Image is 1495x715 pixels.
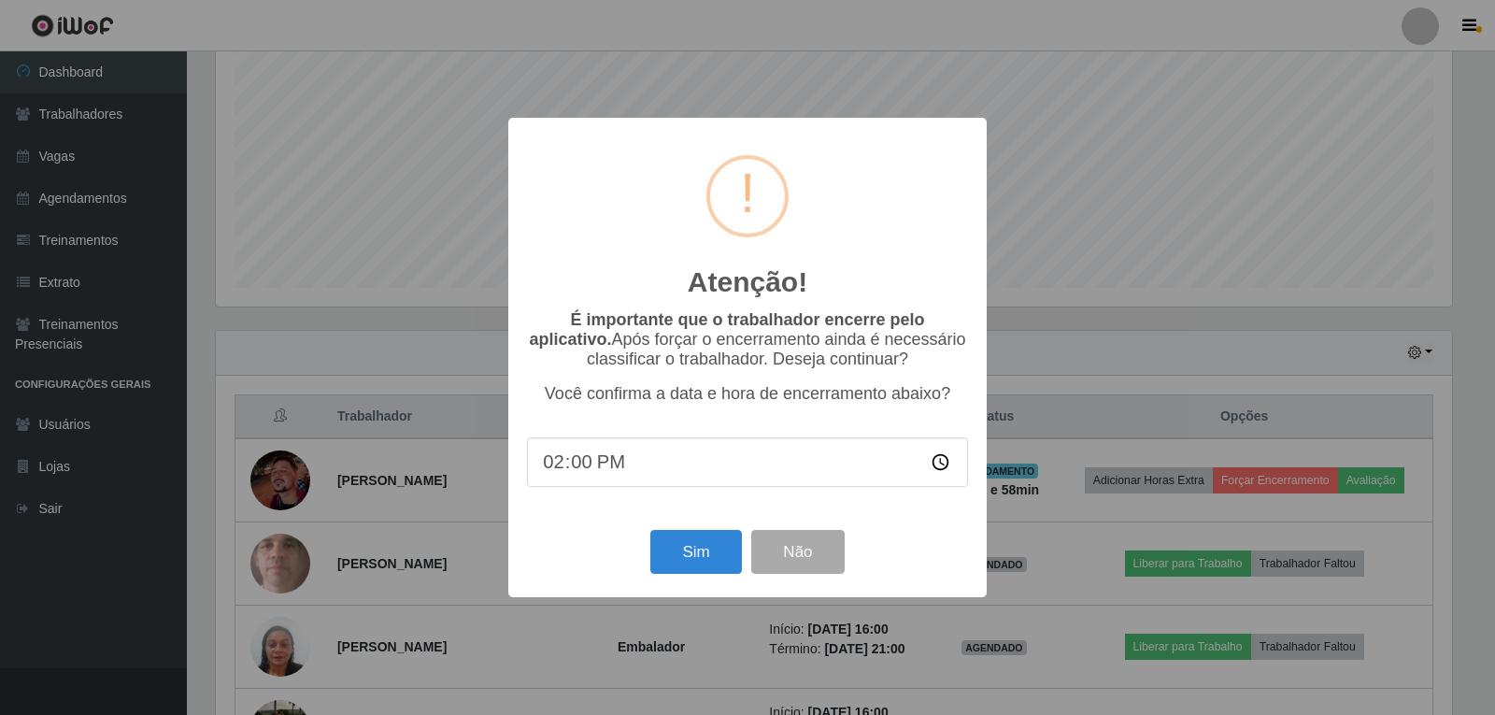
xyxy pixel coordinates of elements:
[650,530,741,574] button: Sim
[751,530,844,574] button: Não
[527,310,968,369] p: Após forçar o encerramento ainda é necessário classificar o trabalhador. Deseja continuar?
[527,384,968,404] p: Você confirma a data e hora de encerramento abaixo?
[688,265,807,299] h2: Atenção!
[529,310,924,349] b: É importante que o trabalhador encerre pelo aplicativo.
